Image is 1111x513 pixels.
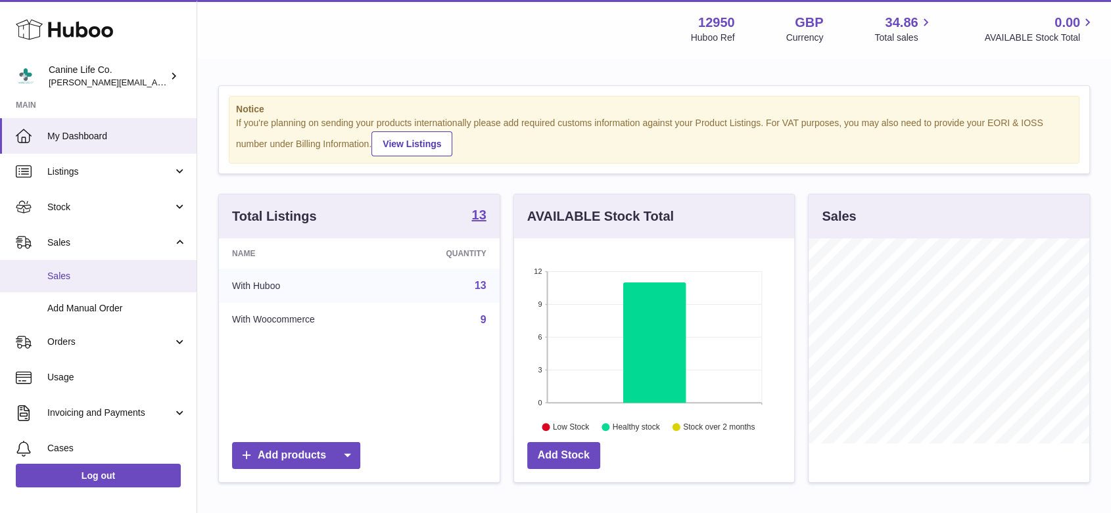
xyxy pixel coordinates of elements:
div: Huboo Ref [691,32,735,44]
span: AVAILABLE Stock Total [984,32,1095,44]
td: With Woocommerce [219,303,393,337]
a: View Listings [371,131,452,156]
span: Cases [47,442,187,455]
strong: Notice [236,103,1072,116]
span: 0.00 [1054,14,1080,32]
strong: 13 [471,208,486,221]
td: With Huboo [219,269,393,303]
span: My Dashboard [47,130,187,143]
span: Orders [47,336,173,348]
div: If you're planning on sending your products internationally please add required customs informati... [236,117,1072,156]
span: 34.86 [885,14,918,32]
span: Listings [47,166,173,178]
a: Add Stock [527,442,600,469]
a: Log out [16,464,181,487]
text: 12 [534,267,542,275]
span: Add Manual Order [47,302,187,315]
text: 0 [538,399,542,407]
text: Stock over 2 months [683,422,755,432]
a: 13 [471,208,486,224]
text: 6 [538,333,542,341]
h3: AVAILABLE Stock Total [527,208,674,225]
span: Sales [47,270,187,282]
span: Sales [47,236,173,249]
a: 0.00 AVAILABLE Stock Total [984,14,1095,44]
img: kevin@clsgltd.co.uk [16,66,35,86]
strong: 12950 [698,14,735,32]
th: Quantity [393,238,500,269]
span: Invoicing and Payments [47,407,173,419]
div: Canine Life Co. [49,64,167,89]
a: 13 [475,280,486,291]
div: Currency [786,32,824,44]
span: [PERSON_NAME][EMAIL_ADDRESS][DOMAIN_NAME] [49,77,264,87]
th: Name [219,238,393,269]
text: 3 [538,366,542,374]
text: 9 [538,300,542,308]
h3: Sales [822,208,856,225]
text: Low Stock [553,422,590,432]
a: Add products [232,442,360,469]
text: Healthy stock [613,422,661,432]
strong: GBP [795,14,823,32]
span: Usage [47,371,187,384]
a: 9 [481,314,486,325]
span: Total sales [874,32,933,44]
h3: Total Listings [232,208,317,225]
span: Stock [47,201,173,213]
a: 34.86 Total sales [874,14,933,44]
